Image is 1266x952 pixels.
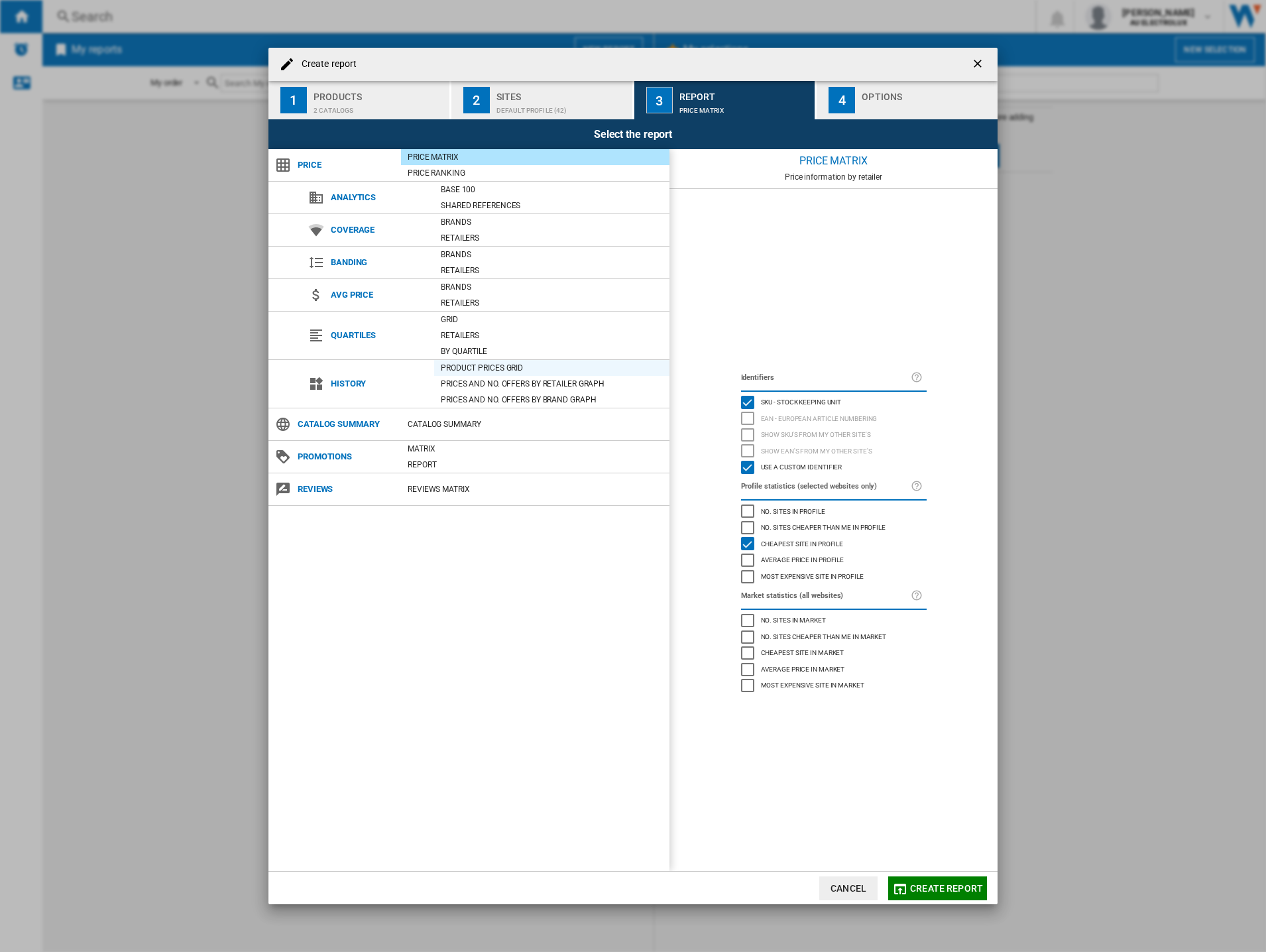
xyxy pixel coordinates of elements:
[434,377,669,390] div: Prices and No. offers by retailer graph
[761,506,825,515] span: No. sites in profile
[761,680,864,689] span: Most expensive site in market
[761,446,872,455] span: Show EAN's from my other site's
[669,172,998,182] div: Price information by retailer
[761,615,826,624] span: No. sites in market
[291,415,401,434] span: Catalog Summary
[314,100,444,114] div: 2 catalogs
[741,520,927,536] md-checkbox: No. sites cheaper than me in profile
[741,427,927,444] md-checkbox: Show SKU'S from my other site's
[496,100,627,114] div: Default profile (42)
[761,647,844,656] span: Cheapest site in market
[314,86,444,100] div: Products
[268,119,998,149] div: Select the report
[741,552,927,569] md-checkbox: Average price in profile
[463,87,490,113] div: 2
[401,483,669,496] div: REVIEWS Matrix
[741,479,911,494] label: Profile statistics (selected websites only)
[324,286,434,304] span: Avg price
[741,613,927,629] md-checkbox: No. sites in market
[741,589,911,603] label: Market statistics (all websites)
[324,253,434,272] span: Banding
[761,538,844,548] span: Cheapest site in profile
[761,396,842,406] span: SKU - Stock Keeping Unit
[741,459,927,476] md-checkbox: Use a custom identifier
[401,150,669,164] div: Price Matrix
[741,661,927,678] md-checkbox: Average price in market
[434,199,669,212] div: Shared references
[819,876,878,900] button: Cancel
[291,447,401,466] span: Promotions
[741,394,927,411] md-checkbox: SKU - Stock Keeping Unit
[434,264,669,277] div: Retailers
[434,183,669,196] div: Base 100
[761,664,845,673] span: Average price in market
[741,678,927,694] md-checkbox: Most expensive site in market
[741,503,927,520] md-checkbox: No. sites in profile
[401,166,669,180] div: Price Ranking
[829,87,855,113] div: 4
[646,87,673,113] div: 3
[434,280,669,294] div: Brands
[634,81,817,119] button: 3 Report Price Matrix
[291,156,401,174] span: Price
[324,375,434,393] span: History
[966,51,992,78] button: getI18NText('BUTTONS.CLOSE_DIALOG')
[268,81,451,119] button: 1 Products 2 catalogs
[434,329,669,342] div: Retailers
[434,361,669,375] div: Product prices grid
[291,480,401,499] span: Reviews
[679,86,810,100] div: Report
[761,571,864,580] span: Most expensive site in profile
[971,57,987,73] ng-md-icon: getI18NText('BUTTONS.CLOSE_DIALOG')
[669,149,998,172] div: Price Matrix
[679,100,810,114] div: Price Matrix
[434,296,669,310] div: Retailers
[741,371,911,385] label: Identifiers
[434,345,669,358] div: By quartile
[295,58,357,71] h4: Create report
[434,231,669,245] div: Retailers
[324,221,434,239] span: Coverage
[888,876,987,900] button: Create report
[741,536,927,552] md-checkbox: Cheapest site in profile
[761,429,871,438] span: Show SKU'S from my other site's
[817,81,998,119] button: 4 Options
[401,442,669,455] div: Matrix
[434,248,669,261] div: Brands
[434,215,669,229] div: Brands
[434,313,669,326] div: Grid
[434,393,669,406] div: Prices and No. offers by brand graph
[741,568,927,585] md-checkbox: Most expensive site in profile
[496,86,627,100] div: Sites
[324,188,434,207] span: Analytics
[761,631,887,640] span: No. sites cheaper than me in market
[862,86,992,100] div: Options
[910,883,983,894] span: Create report
[741,645,927,662] md-checkbox: Cheapest site in market
[761,461,842,471] span: Use a custom identifier
[761,522,886,531] span: No. sites cheaper than me in profile
[741,628,927,645] md-checkbox: No. sites cheaper than me in market
[280,87,307,113] div: 1
[741,443,927,459] md-checkbox: Show EAN's from my other site's
[401,418,669,431] div: Catalog Summary
[761,554,844,564] span: Average price in profile
[741,410,927,427] md-checkbox: EAN - European Article Numbering
[401,458,669,471] div: Report
[761,413,878,422] span: EAN - European Article Numbering
[451,81,634,119] button: 2 Sites Default profile (42)
[324,326,434,345] span: Quartiles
